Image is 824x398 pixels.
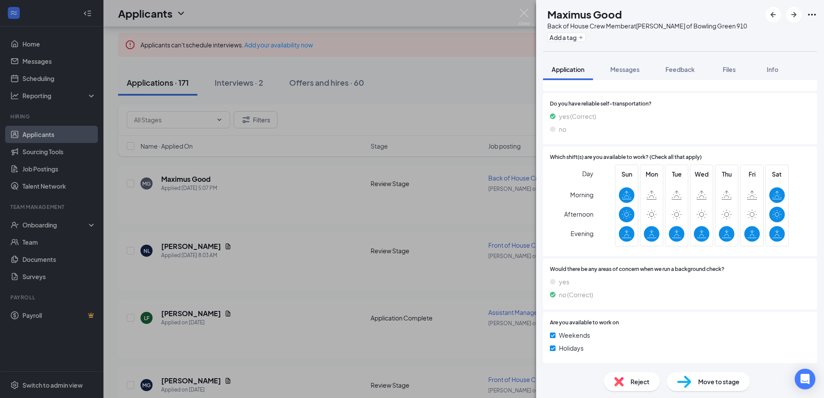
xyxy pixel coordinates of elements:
span: Sun [619,169,634,179]
span: Sat [769,169,785,179]
span: Are you available to work on [550,319,619,327]
div: Back of House Crew Member at [PERSON_NAME] of Bowling Green 910 [547,22,747,30]
span: Holidays [559,343,584,353]
span: Feedback [665,65,695,73]
span: Do you have reliable self-transportation? [550,100,652,108]
span: Move to stage [698,377,740,386]
h1: Maximus Good [547,7,622,22]
span: yes (Correct) [559,112,596,121]
span: Fri [744,169,760,179]
button: ArrowRight [786,7,802,22]
span: Tue [669,169,684,179]
span: yes [559,277,569,286]
span: Thu [719,169,734,179]
span: Afternoon [564,206,593,222]
span: Messages [610,65,640,73]
svg: ArrowRight [789,9,799,20]
svg: Plus [578,35,584,40]
span: Application [552,65,584,73]
span: Mon [644,169,659,179]
button: ArrowLeftNew [765,7,781,22]
span: Would there be any areas of concern when we run a background check? [550,265,724,274]
div: Open Intercom Messenger [795,369,815,389]
span: Files [723,65,736,73]
button: PlusAdd a tag [547,33,586,42]
svg: Ellipses [807,9,817,20]
span: Wed [694,169,709,179]
span: Info [767,65,778,73]
span: no (Correct) [559,290,593,299]
span: Morning [570,187,593,202]
span: Day [582,169,593,178]
span: Which shift(s) are you available to work? (Check all that apply) [550,153,702,162]
span: no [559,124,566,134]
span: Evening [571,226,593,241]
svg: ArrowLeftNew [768,9,778,20]
span: Weekends [559,330,590,340]
span: Reject [630,377,649,386]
